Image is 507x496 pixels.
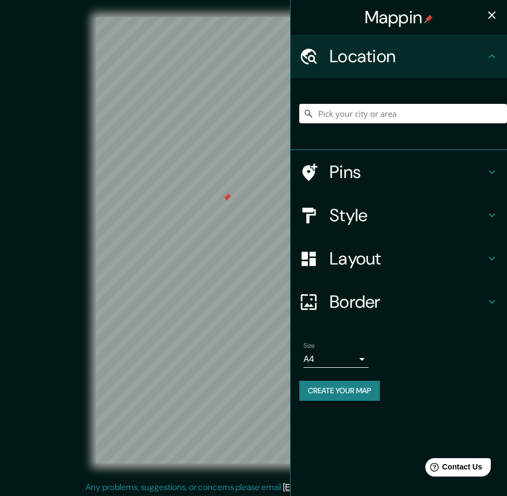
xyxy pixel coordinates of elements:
[365,6,433,28] h4: Mappin
[424,15,433,23] img: pin-icon.png
[330,248,485,269] h4: Layout
[330,45,485,67] h4: Location
[304,350,368,368] div: A4
[291,35,507,78] div: Location
[291,194,507,237] div: Style
[299,381,380,401] button: Create your map
[291,150,507,194] div: Pins
[330,291,485,313] h4: Border
[85,481,418,494] p: Any problems, suggestions, or concerns please email .
[411,454,495,484] iframe: Help widget launcher
[330,204,485,226] h4: Style
[330,161,485,183] h4: Pins
[283,481,417,493] a: [EMAIL_ADDRESS][DOMAIN_NAME]
[291,237,507,280] div: Layout
[291,280,507,323] div: Border
[299,104,507,123] input: Pick your city or area
[96,17,411,464] canvas: Map
[304,341,315,350] label: Size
